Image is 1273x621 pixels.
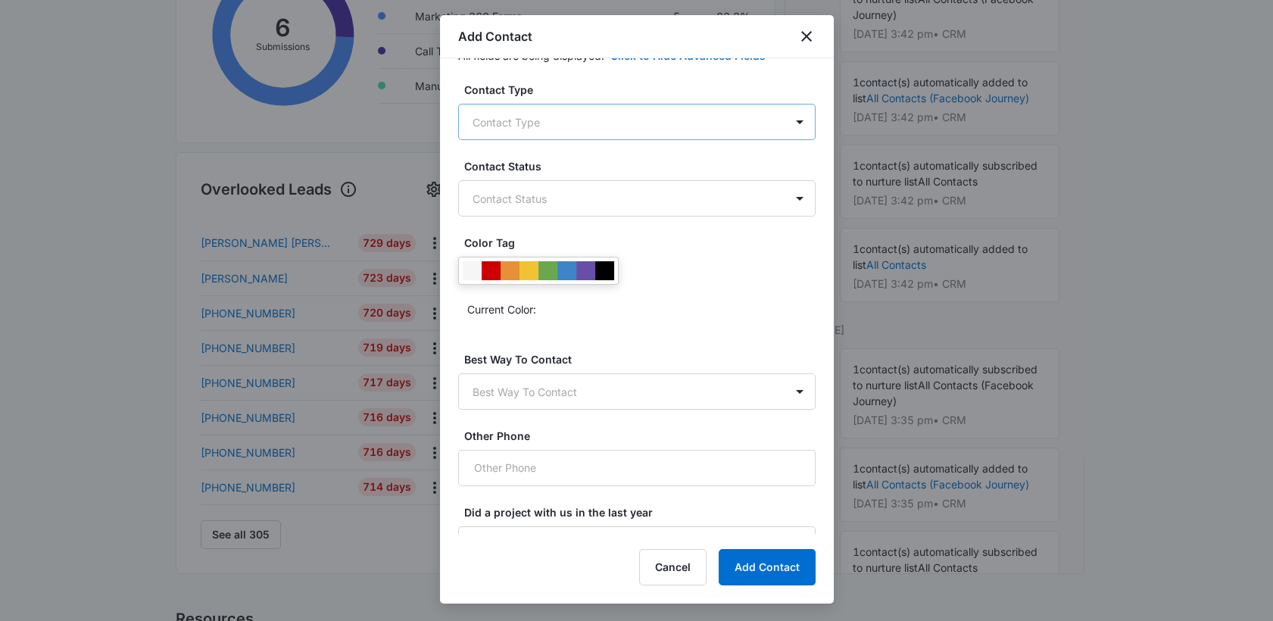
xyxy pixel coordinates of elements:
button: Cancel [639,549,707,585]
label: Did a project with us in the last year [464,504,822,520]
label: Other Phone [464,428,822,444]
div: #3d85c6 [557,261,576,280]
button: close [797,27,816,45]
div: #674ea7 [576,261,595,280]
div: #CC0000 [482,261,501,280]
div: #e69138 [501,261,519,280]
label: Contact Status [464,158,822,174]
input: Other Phone [458,450,816,486]
div: #6aa84f [538,261,557,280]
label: Color Tag [464,235,822,251]
div: #f1c232 [519,261,538,280]
h1: Add Contact [458,27,532,45]
button: Add Contact [719,549,816,585]
label: Contact Type [464,82,822,98]
div: #000000 [595,261,614,280]
label: Best Way To Contact [464,351,822,367]
div: #F6F6F6 [463,261,482,280]
p: Current Color: [467,301,536,317]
